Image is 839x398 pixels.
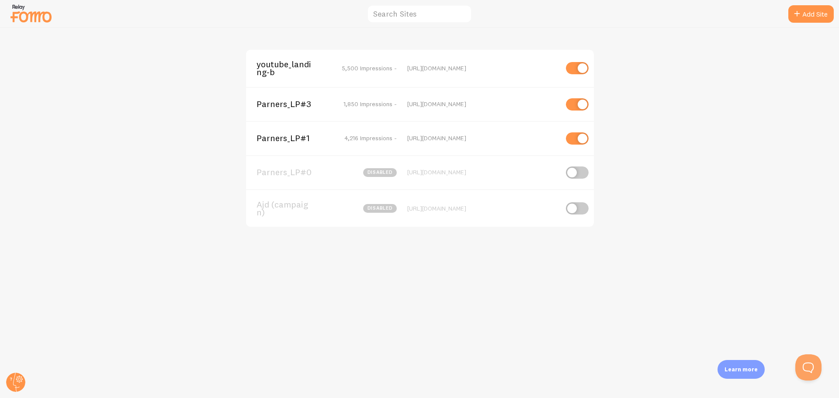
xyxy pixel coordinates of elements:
img: fomo-relay-logo-orange.svg [9,2,53,24]
span: disabled [363,168,397,177]
div: [URL][DOMAIN_NAME] [407,64,558,72]
span: 5,500 Impressions - [342,64,397,72]
p: Learn more [725,365,758,374]
div: [URL][DOMAIN_NAME] [407,204,558,212]
iframe: Help Scout Beacon - Open [795,354,822,381]
span: disabled [363,204,397,213]
span: Ajd (campaign) [257,201,327,217]
span: youtube_landing-b [257,60,327,76]
span: Parners_LP#1 [257,134,327,142]
div: [URL][DOMAIN_NAME] [407,100,558,108]
div: Learn more [718,360,765,379]
div: [URL][DOMAIN_NAME] [407,134,558,142]
span: 4,216 Impressions - [344,134,397,142]
span: Parners_LP#0 [257,168,327,176]
div: [URL][DOMAIN_NAME] [407,168,558,176]
span: 1,850 Impressions - [343,100,397,108]
span: Parners_LP#3 [257,100,327,108]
